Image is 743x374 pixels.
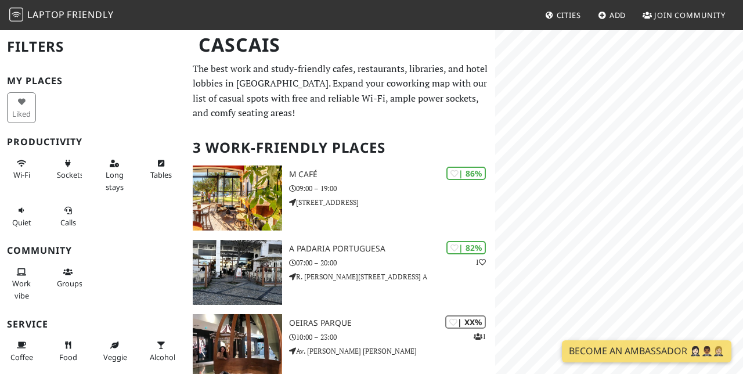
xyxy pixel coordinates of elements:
[289,271,496,282] p: R. [PERSON_NAME][STREET_ADDRESS] A
[106,170,124,192] span: Long stays
[53,201,82,232] button: Calls
[7,29,179,64] h2: Filters
[150,352,175,362] span: Alcohol
[146,154,175,185] button: Tables
[289,244,496,254] h3: A Padaria Portuguesa
[100,336,129,366] button: Veggie
[638,5,730,26] a: Join Community
[12,217,31,228] span: Quiet
[7,154,36,185] button: Wi-Fi
[289,257,496,268] p: 07:00 – 20:00
[593,5,631,26] a: Add
[9,8,23,21] img: LaptopFriendly
[9,5,114,26] a: LaptopFriendly LaptopFriendly
[7,201,36,232] button: Quiet
[7,336,36,366] button: Coffee
[146,336,175,366] button: Alcohol
[7,245,179,256] h3: Community
[289,332,496,343] p: 10:00 – 23:00
[103,352,127,362] span: Veggie
[53,262,82,293] button: Groups
[289,197,496,208] p: [STREET_ADDRESS]
[7,319,179,330] h3: Service
[53,154,82,185] button: Sockets
[193,166,282,231] img: M Café
[445,315,486,329] div: | XX%
[654,10,726,20] span: Join Community
[186,166,495,231] a: M Café | 86% M Café 09:00 – 19:00 [STREET_ADDRESS]
[189,29,493,61] h1: Cascais
[53,336,82,366] button: Food
[193,62,488,121] p: The best work and study-friendly cafes, restaurants, libraries, and hotel lobbies in [GEOGRAPHIC_...
[289,346,496,357] p: Av. [PERSON_NAME] [PERSON_NAME]
[446,241,486,254] div: | 82%
[100,154,129,196] button: Long stays
[57,170,84,180] span: Power sockets
[7,136,179,148] h3: Productivity
[609,10,626,20] span: Add
[540,5,586,26] a: Cities
[557,10,581,20] span: Cities
[446,167,486,180] div: | 86%
[59,352,77,362] span: Food
[193,130,488,166] h2: 3 Work-Friendly Places
[193,240,282,305] img: A Padaria Portuguesa
[7,262,36,305] button: Work vibe
[474,331,486,342] p: 1
[289,318,496,328] h3: Oeiras Parque
[12,278,31,300] span: People working
[27,8,65,21] span: Laptop
[475,257,486,268] p: 1
[150,170,172,180] span: Work-friendly tables
[67,8,113,21] span: Friendly
[289,170,496,179] h3: M Café
[7,75,179,87] h3: My Places
[289,183,496,194] p: 09:00 – 19:00
[186,240,495,305] a: A Padaria Portuguesa | 82% 1 A Padaria Portuguesa 07:00 – 20:00 R. [PERSON_NAME][STREET_ADDRESS] A
[57,278,82,289] span: Group tables
[562,340,731,362] a: Become an Ambassador 🤵🏻‍♀️🤵🏾‍♂️🤵🏼‍♀️
[13,170,30,180] span: Stable Wi-Fi
[10,352,33,362] span: Coffee
[60,217,76,228] span: Video/audio calls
